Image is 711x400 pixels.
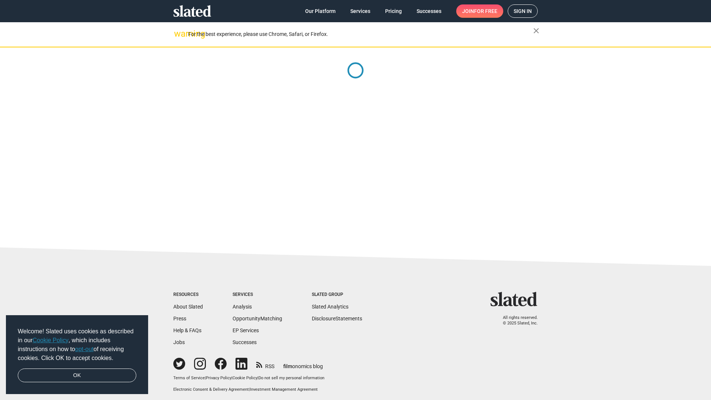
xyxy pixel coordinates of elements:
[173,339,185,345] a: Jobs
[206,376,231,380] a: Privacy Policy
[411,4,447,18] a: Successes
[33,337,69,343] a: Cookie Policy
[173,292,203,298] div: Resources
[299,4,341,18] a: Our Platform
[18,369,136,383] a: dismiss cookie message
[385,4,402,18] span: Pricing
[75,346,94,352] a: opt-out
[233,292,282,298] div: Services
[312,292,362,298] div: Slated Group
[283,357,323,370] a: filmonomics blog
[233,327,259,333] a: EP Services
[233,339,257,345] a: Successes
[456,4,503,18] a: Joinfor free
[188,29,533,39] div: For the best experience, please use Chrome, Safari, or Firefox.
[233,316,282,321] a: OpportunityMatching
[18,327,136,363] span: Welcome! Slated uses cookies as described in our , which includes instructions on how to of recei...
[514,5,532,17] span: Sign in
[174,29,183,38] mat-icon: warning
[417,4,441,18] span: Successes
[350,4,370,18] span: Services
[474,4,497,18] span: for free
[283,363,292,369] span: film
[344,4,376,18] a: Services
[231,376,233,380] span: |
[305,4,336,18] span: Our Platform
[205,376,206,380] span: |
[532,26,541,35] mat-icon: close
[249,387,250,392] span: |
[312,316,362,321] a: DisclosureStatements
[508,4,538,18] a: Sign in
[256,359,274,370] a: RSS
[250,387,318,392] a: Investment Management Agreement
[495,315,538,326] p: All rights reserved. © 2025 Slated, Inc.
[6,315,148,394] div: cookieconsent
[462,4,497,18] span: Join
[173,316,186,321] a: Press
[257,376,258,380] span: |
[233,376,257,380] a: Cookie Policy
[379,4,408,18] a: Pricing
[233,304,252,310] a: Analysis
[173,387,249,392] a: Electronic Consent & Delivery Agreement
[173,304,203,310] a: About Slated
[173,327,201,333] a: Help & FAQs
[258,376,324,381] button: Do not sell my personal information
[312,304,348,310] a: Slated Analytics
[173,376,205,380] a: Terms of Service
